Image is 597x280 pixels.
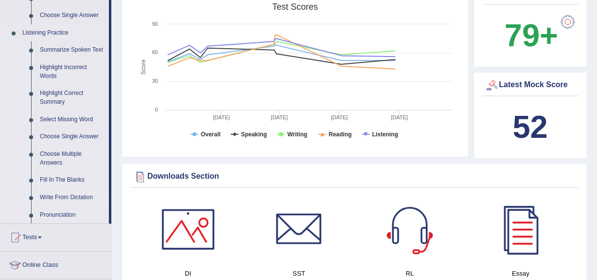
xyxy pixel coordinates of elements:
[35,189,109,206] a: Write From Dictation
[35,171,109,189] a: Fill In The Blanks
[35,128,109,146] a: Choose Single Answer
[201,131,221,138] tspan: Overall
[35,59,109,85] a: Highlight Incorrect Words
[152,49,158,55] text: 60
[35,41,109,59] a: Summarize Spoken Text
[133,169,576,184] div: Downloads Section
[155,107,158,112] text: 0
[372,131,398,138] tspan: Listening
[331,114,348,120] tspan: [DATE]
[248,268,350,279] h4: SST
[0,252,111,276] a: Online Class
[329,131,351,138] tspan: Reading
[241,131,267,138] tspan: Speaking
[391,114,408,120] tspan: [DATE]
[287,131,307,138] tspan: Writing
[35,146,109,171] a: Choose Multiple Answers
[140,59,147,75] tspan: Score
[272,2,318,12] tspan: Test scores
[0,224,111,248] a: Tests
[35,85,109,111] a: Highlight Correct Summary
[35,7,109,24] a: Choose Single Answer
[35,206,109,224] a: Pronunciation
[505,18,558,53] b: 79+
[271,114,288,120] tspan: [DATE]
[152,21,158,27] text: 90
[152,78,158,84] text: 30
[18,24,109,42] a: Listening Practice
[359,268,460,279] h4: RL
[213,114,230,120] tspan: [DATE]
[35,111,109,129] a: Select Missing Word
[513,109,548,145] b: 52
[485,78,577,93] div: Latest Mock Score
[138,268,239,279] h4: DI
[470,268,571,279] h4: Essay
